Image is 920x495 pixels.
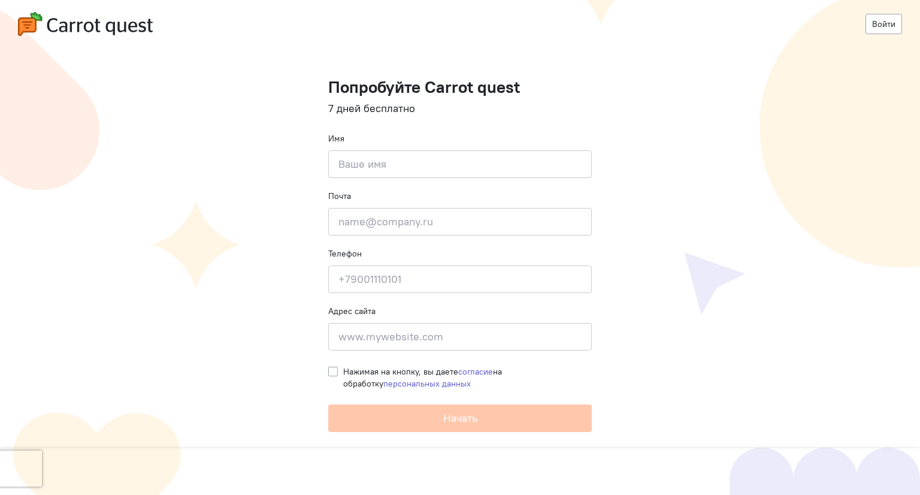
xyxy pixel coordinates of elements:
[328,78,592,96] h1: Попробуйте Carrot quest
[328,248,362,259] label: Телефон
[383,378,471,389] a: персональных данных
[328,323,592,351] input: www.mywebsite.com
[328,208,592,236] input: name@company.ru
[328,132,344,144] label: Имя
[328,102,592,114] h4: 7 дней бесплатно
[865,14,902,34] a: Войти
[328,405,592,432] button: Начать
[328,190,351,202] label: Почта
[328,150,592,178] input: Ваше имя
[328,305,376,317] label: Адрес сайта
[458,366,493,377] a: согласие
[443,411,477,425] span: Начать
[18,12,153,36] img: carrot-quest-logo.svg
[328,265,592,293] input: +79001110101
[343,366,502,389] span: Нажимая на кнопку, вы даете на обработку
